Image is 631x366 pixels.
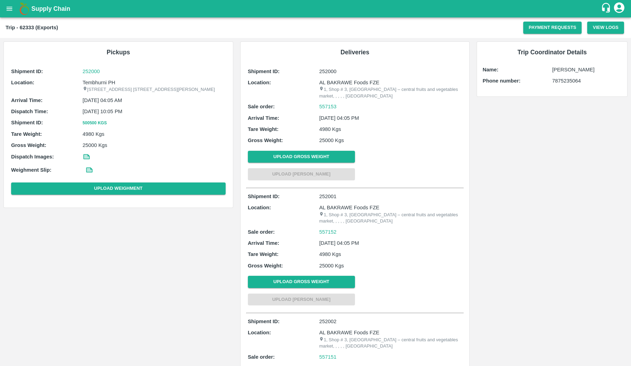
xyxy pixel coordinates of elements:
[83,96,226,104] p: [DATE] 04:05 AM
[319,329,462,336] p: AL BAKRAWE Foods FZE
[248,276,355,288] button: Upload Gross Weight
[248,319,280,324] b: Shipment ID:
[601,2,613,15] div: customer-support
[319,228,337,236] a: 557152
[17,2,31,16] img: logo
[83,119,107,127] button: 500500 Kgs
[11,131,42,137] b: Tare Weight:
[248,104,275,109] b: Sale order:
[248,126,279,132] b: Tare Weight:
[319,212,462,225] p: 1, Shop # 3, [GEOGRAPHIC_DATA] – central fruits and vegetables market, , , , , [GEOGRAPHIC_DATA]
[83,130,226,138] p: 4980 Kgs
[483,78,520,84] b: Phone number:
[11,154,54,159] b: Dispatch Images:
[11,182,226,195] button: Upload Weighment
[83,141,226,149] p: 25000 Kgs
[248,115,279,121] b: Arrival Time:
[552,77,622,85] p: 7875235064
[248,330,271,335] b: Location:
[319,125,462,133] p: 4980 Kgs
[483,67,498,72] b: Name:
[9,47,227,57] h6: Pickups
[319,337,462,350] p: 1, Shop # 3, [GEOGRAPHIC_DATA] – central fruits and vegetables market, , , , , [GEOGRAPHIC_DATA]
[83,68,226,75] a: 252000
[11,69,43,74] b: Shipment ID:
[319,114,462,122] p: [DATE] 04:05 PM
[319,193,462,200] p: 252001
[523,22,582,34] button: Payment Requests
[248,80,271,85] b: Location:
[319,79,462,86] p: AL BAKRAWE Foods FZE
[319,103,337,110] a: 557153
[319,250,462,258] p: 4980 Kgs
[587,22,624,34] button: View Logs
[319,204,462,211] p: AL BAKRAWE Foods FZE
[483,47,622,57] h6: Trip Coordinator Details
[11,109,48,114] b: Dispatch Time:
[613,1,625,16] div: account of current user
[248,69,280,74] b: Shipment ID:
[319,86,462,99] p: 1, Shop # 3, [GEOGRAPHIC_DATA] – central fruits and vegetables market, , , , , [GEOGRAPHIC_DATA]
[319,68,462,75] p: 252000
[319,318,462,325] p: 252002
[11,98,42,103] b: Arrival Time:
[248,151,355,163] button: Upload Gross Weight
[248,205,271,210] b: Location:
[83,79,226,86] p: Tembhurni PH
[248,240,279,246] b: Arrival Time:
[248,138,283,143] b: Gross Weight:
[83,86,226,93] p: [STREET_ADDRESS] [STREET_ADDRESS][PERSON_NAME]
[319,262,462,270] p: 25000 Kgs
[11,142,46,148] b: Gross Weight:
[246,47,464,57] h6: Deliveries
[6,25,58,30] b: Trip - 62333 (Exports)
[31,5,70,12] b: Supply Chain
[248,229,275,235] b: Sale order:
[31,4,601,14] a: Supply Chain
[319,353,337,361] a: 557151
[11,120,43,125] b: Shipment ID:
[248,354,275,360] b: Sale order:
[319,137,462,144] p: 25000 Kgs
[11,167,51,173] b: Weighment Slip:
[248,251,279,257] b: Tare Weight:
[83,108,226,115] p: [DATE] 10:05 PM
[1,1,17,17] button: open drawer
[319,239,462,247] p: [DATE] 04:05 PM
[552,66,622,73] p: [PERSON_NAME]
[248,194,280,199] b: Shipment ID:
[11,80,34,85] b: Location:
[248,263,283,268] b: Gross Weight:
